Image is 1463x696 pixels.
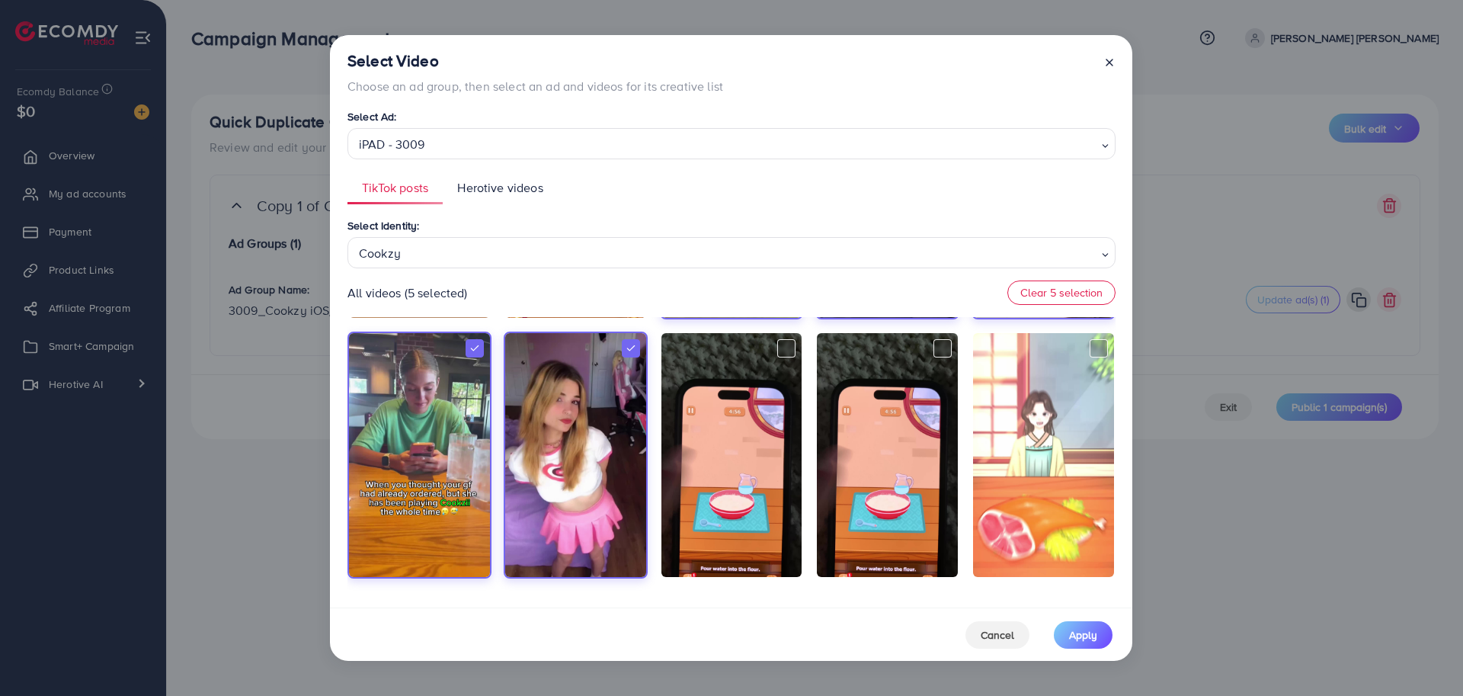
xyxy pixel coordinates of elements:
[1010,242,1096,265] input: Search for option
[347,77,723,95] p: Choose an ad group, then select an ad and videos for its creative list
[359,242,1003,265] span: Cookzy
[1010,133,1096,156] input: Search for option
[359,242,1006,265] div: Cookzy
[1054,621,1112,649] button: Apply
[359,133,1006,156] div: iPAD - 3009
[347,109,397,124] label: Select Ad:
[359,133,1003,156] span: iPAD - 3009
[661,333,802,577] img: oQiv5bn0aCEFByICi0L4T6FApWXfIGkoIkTwEB~tplv-noop.image
[965,621,1029,649] button: Cancel
[349,333,490,577] img: owAIXIcrRH7P5eP9IGCsfwduLD0IkQerpjIJcy~tplv-noop.image
[981,627,1014,643] span: Cancel
[347,218,420,233] label: Select Identity:
[457,179,543,197] span: Herotive videos
[347,284,468,302] p: All videos (5 selected)
[347,128,1116,159] div: Search for option
[347,52,723,71] h4: Select Video
[1007,281,1116,305] button: Clear 5 selection
[505,333,646,577] img: ocktM8ojjQwkAUe1GHRAWCFuhfr3IOugNHLfjX~tplv-noop.image
[362,179,428,197] span: TikTok posts
[817,333,958,577] img: oQiv5bn0aCEFByICi0L4T6FApWXfIGkoIkTwEB~tplv-noop.image
[973,333,1114,577] img: o4EeDRtoSEZB01kQbEUfBFB1HDu3KAIpYTjjyg~tplv-noop.image
[1069,627,1097,643] span: Apply
[1398,627,1452,685] iframe: Chat
[347,237,1116,268] div: Search for option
